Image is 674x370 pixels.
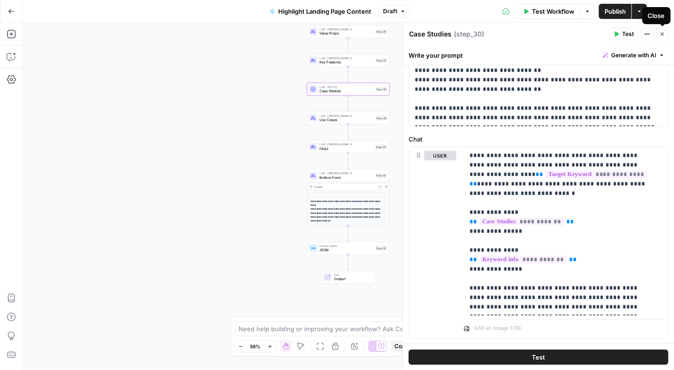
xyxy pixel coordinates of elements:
[375,29,387,34] div: Step 28
[609,28,638,40] button: Test
[320,60,374,65] span: Key Features
[348,226,349,241] g: Edge from step_34 to step_25
[320,31,374,36] span: Value Props
[320,114,374,118] span: LLM · [PERSON_NAME] 4
[307,54,390,67] div: LLM · [PERSON_NAME] 4Key FeaturesStep 32
[605,7,626,16] span: Publish
[320,27,374,31] span: LLM · [PERSON_NAME] 4
[375,58,387,63] div: Step 32
[391,340,412,352] button: Copy
[320,88,374,94] span: Case Studies
[622,30,634,38] span: Test
[348,124,349,140] g: Edge from step_29 to step_24
[409,147,456,338] div: user
[348,153,349,168] g: Edge from step_24 to step_34
[314,185,375,189] div: Output
[320,175,373,180] span: Bottom Form
[320,171,373,176] span: LLM · [PERSON_NAME] 4
[307,242,390,255] div: Format JSONJSONStep 25
[409,29,452,39] textarea: Case Studies
[599,4,631,19] button: Publish
[250,343,261,350] span: 56%
[375,144,387,149] div: Step 24
[307,25,390,38] div: LLM · [PERSON_NAME] 4Value PropsStep 28
[409,134,668,144] label: Chat
[375,246,387,251] div: Step 25
[348,255,349,270] g: Edge from step_25 to end
[334,273,371,277] span: End
[320,142,373,147] span: LLM · [PERSON_NAME] 4
[348,96,349,111] g: Edge from step_30 to step_29
[379,5,410,18] button: Draft
[454,29,484,39] span: ( step_30 )
[599,49,668,62] button: Generate with AI
[424,151,456,160] button: user
[532,352,545,361] span: Test
[383,7,397,16] span: Draft
[320,244,374,248] span: Format JSON
[307,83,390,96] div: LLM · GPT-4.1Case StudiesStep 30
[348,9,349,25] g: Edge from step_20 to step_28
[320,146,373,151] span: FAQs
[517,4,580,19] button: Test Workflow
[403,45,674,65] div: Write your prompt
[409,349,668,364] button: Test
[307,141,390,153] div: LLM · [PERSON_NAME] 4FAQsStep 24
[307,112,390,124] div: LLM · [PERSON_NAME] 4Use CasesStep 29
[375,115,387,120] div: Step 29
[394,342,409,351] span: Copy
[307,271,390,283] div: EndOutput
[278,7,371,16] span: Highlight Landing Page Content
[334,276,371,282] span: Output
[320,56,374,60] span: LLM · [PERSON_NAME] 4
[320,247,374,253] span: JSON
[532,7,574,16] span: Test Workflow
[648,11,665,20] div: Close
[348,67,349,82] g: Edge from step_32 to step_30
[320,117,374,123] span: Use Cases
[264,4,377,19] button: Highlight Landing Page Content
[320,85,374,89] span: LLM · GPT-4.1
[375,173,387,178] div: Step 34
[348,38,349,53] g: Edge from step_28 to step_32
[611,51,656,60] span: Generate with AI
[375,87,387,91] div: Step 30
